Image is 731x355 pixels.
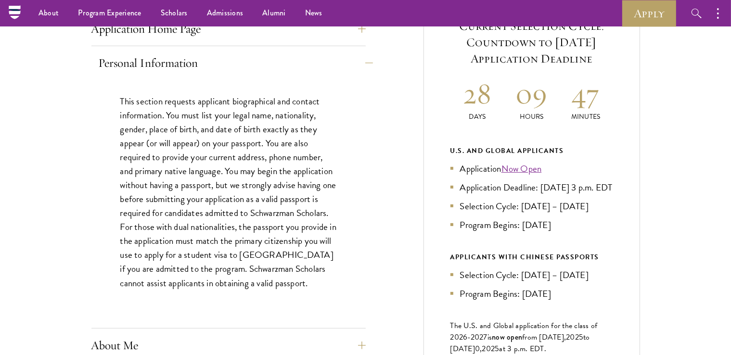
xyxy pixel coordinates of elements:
li: Program Begins: [DATE] [450,218,613,232]
span: 202 [482,343,495,355]
span: 5 [495,343,499,355]
span: at 3 p.m. EDT. [500,343,547,355]
li: Application Deadline: [DATE] 3 p.m. EDT [450,180,613,194]
span: now open [492,331,522,342]
p: Days [450,112,505,122]
h2: 28 [450,76,505,112]
li: Program Begins: [DATE] [450,287,613,301]
h5: Current Selection Cycle: Countdown to [DATE] Application Deadline [450,18,613,67]
h2: 47 [559,76,613,112]
a: Now Open [501,162,542,176]
li: Selection Cycle: [DATE] – [DATE] [450,268,613,282]
p: Minutes [559,112,613,122]
div: APPLICANTS WITH CHINESE PASSPORTS [450,251,613,263]
p: This section requests applicant biographical and contact information. You must list your legal na... [120,94,337,290]
span: 6 [463,331,467,343]
span: 5 [579,331,583,343]
span: The U.S. and Global application for the class of 202 [450,320,598,343]
div: U.S. and Global Applicants [450,145,613,157]
li: Application [450,162,613,176]
h2: 09 [504,76,559,112]
button: Application Home Page [91,17,366,40]
span: from [DATE], [522,331,566,343]
span: 0 [475,343,480,355]
span: is [487,331,492,343]
span: 202 [566,331,579,343]
span: -202 [468,331,484,343]
button: Personal Information [99,51,373,75]
span: to [DATE] [450,331,590,355]
li: Selection Cycle: [DATE] – [DATE] [450,199,613,213]
span: , [480,343,482,355]
p: Hours [504,112,559,122]
span: 7 [484,331,487,343]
